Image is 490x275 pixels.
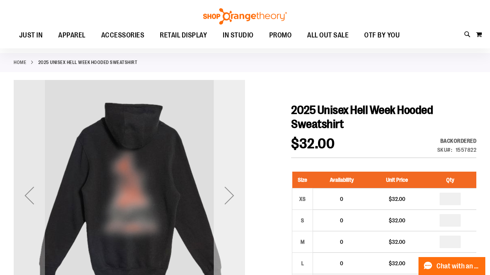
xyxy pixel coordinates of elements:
span: IN STUDIO [223,27,254,44]
button: Chat with an Expert [418,257,486,275]
span: 0 [340,260,343,266]
span: $32.00 [291,136,334,152]
span: RETAIL DISPLAY [160,27,207,44]
div: $32.00 [374,238,420,246]
div: $32.00 [374,259,420,267]
th: Size [292,172,313,188]
div: M [297,236,308,248]
span: 2025 Unisex Hell Week Hooded Sweatshirt [291,103,433,131]
span: PROMO [269,27,292,44]
strong: SKU [437,147,452,153]
span: ACCESSORIES [101,27,145,44]
th: Unit Price [370,172,424,188]
a: Home [14,59,26,66]
img: Shop Orangetheory [202,8,288,25]
div: Backordered [437,137,477,145]
div: S [297,215,308,226]
span: 0 [340,217,343,224]
div: 1557822 [456,146,477,154]
div: $32.00 [374,195,420,203]
div: $32.00 [374,216,420,224]
th: Availability [313,172,370,188]
span: OTF BY YOU [364,27,400,44]
span: ALL OUT SALE [307,27,349,44]
th: Qty [424,172,476,188]
span: JUST IN [19,27,43,44]
strong: 2025 Unisex Hell Week Hooded Sweatshirt [38,59,138,66]
span: 0 [340,239,343,245]
div: Availability [437,137,477,145]
span: Chat with an Expert [436,263,481,270]
div: L [297,257,308,269]
span: 0 [340,196,343,202]
span: APPAREL [58,27,86,44]
div: XS [297,193,308,205]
